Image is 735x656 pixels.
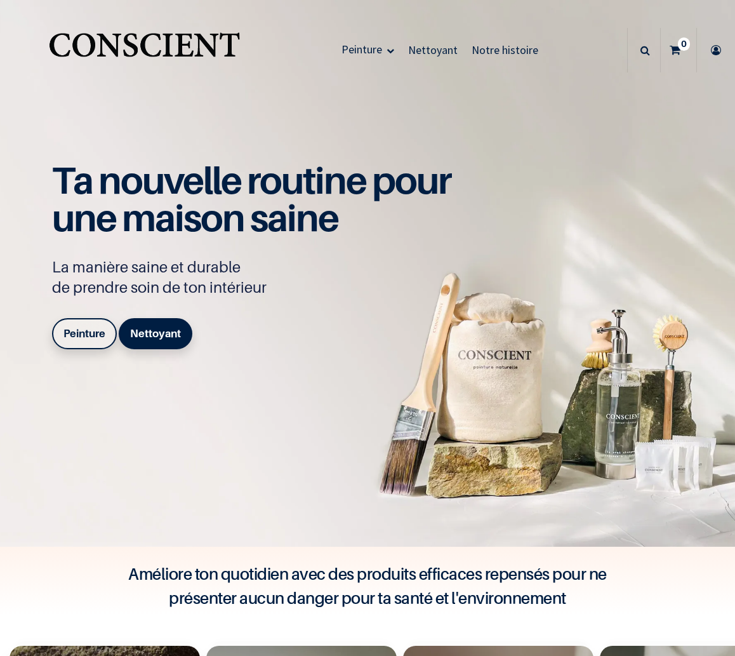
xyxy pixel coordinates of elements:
a: Peinture [52,318,117,349]
p: La manière saine et durable de prendre soin de ton intérieur [52,257,465,298]
span: Peinture [341,42,382,57]
span: Ta nouvelle routine pour une maison saine [52,157,451,240]
sup: 0 [678,37,690,50]
a: Logo of Conscient [46,25,242,76]
a: Peinture [334,27,401,73]
a: Nettoyant [119,318,192,349]
b: Peinture [63,327,105,340]
h4: Améliore ton quotidien avec des produits efficaces repensés pour ne présenter aucun danger pour t... [114,562,621,610]
a: 0 [661,28,696,72]
span: Nettoyant [408,43,458,57]
iframe: Tidio Chat [670,574,729,634]
b: Nettoyant [130,327,181,340]
img: Conscient [46,25,242,76]
span: Notre histoire [472,43,538,57]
